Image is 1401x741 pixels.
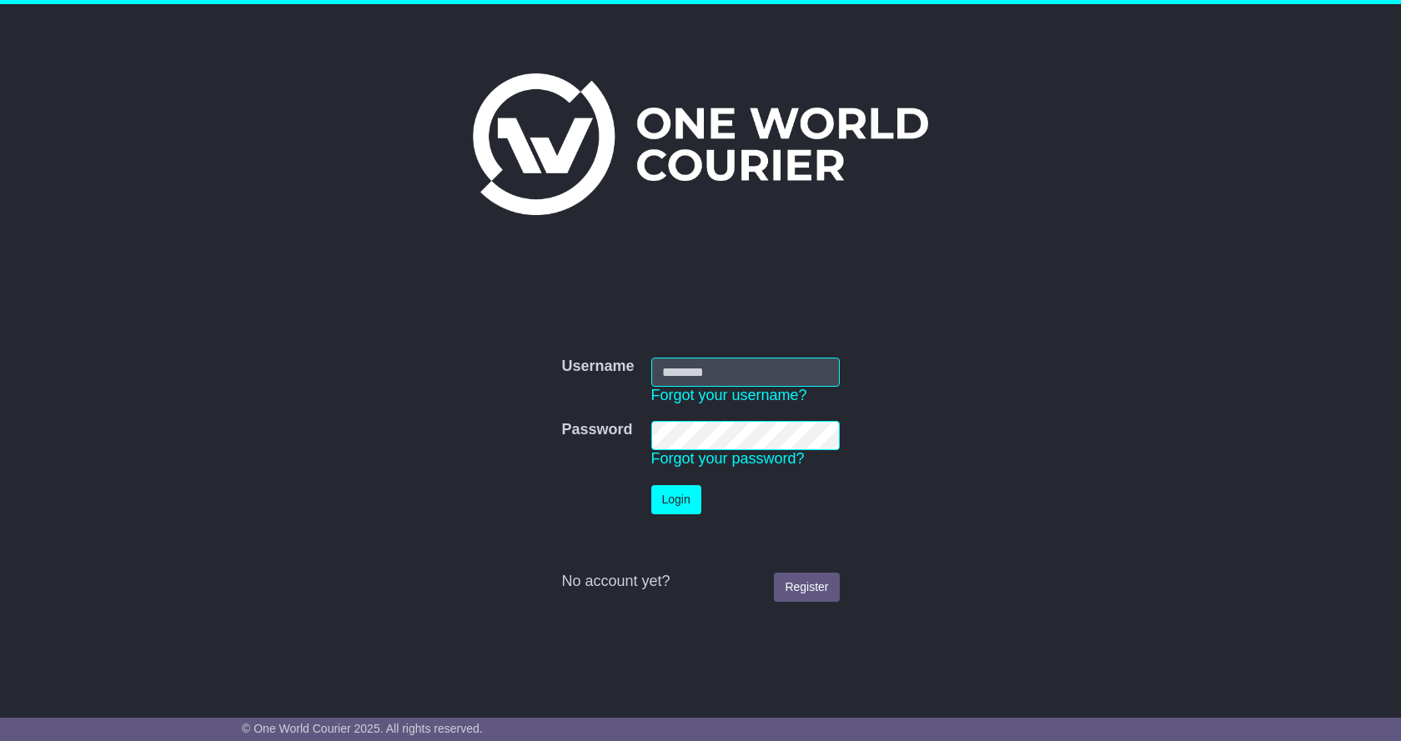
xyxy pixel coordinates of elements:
label: Password [561,421,632,439]
span: © One World Courier 2025. All rights reserved. [242,722,483,735]
button: Login [651,485,701,514]
label: Username [561,358,634,376]
a: Forgot your username? [651,387,807,403]
div: No account yet? [561,573,839,591]
a: Register [774,573,839,602]
img: One World [473,73,928,215]
a: Forgot your password? [651,450,805,467]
